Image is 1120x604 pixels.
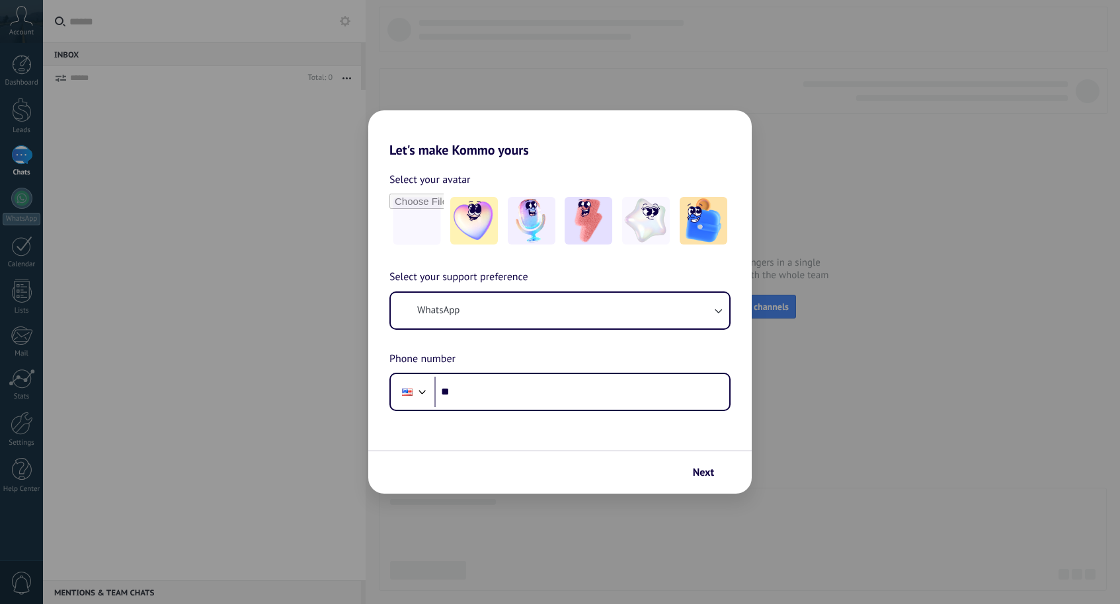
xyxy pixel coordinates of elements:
[450,197,498,245] img: -1.jpeg
[389,269,528,286] span: Select your support preference
[687,461,732,484] button: Next
[693,468,714,477] span: Next
[508,197,555,245] img: -2.jpeg
[417,304,460,317] span: WhatsApp
[389,171,471,188] span: Select your avatar
[622,197,670,245] img: -4.jpeg
[565,197,612,245] img: -3.jpeg
[368,110,752,158] h2: Let's make Kommo yours
[389,351,456,368] span: Phone number
[391,293,729,328] button: WhatsApp
[680,197,727,245] img: -5.jpeg
[395,378,420,406] div: United States: + 1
